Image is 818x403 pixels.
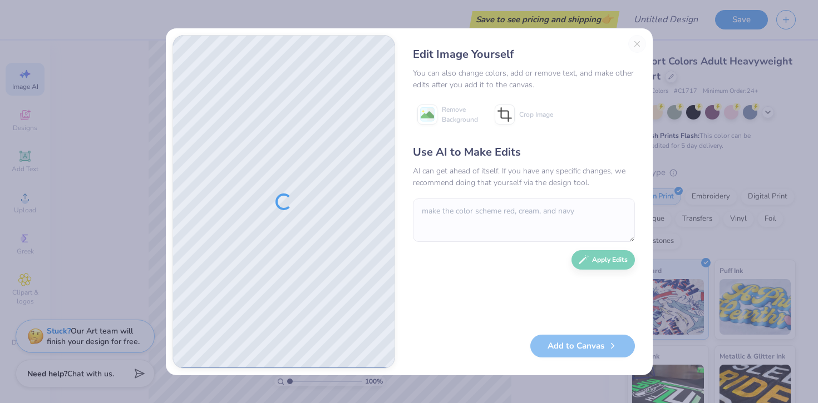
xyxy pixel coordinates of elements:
button: Crop Image [490,101,560,128]
button: Remove Background [413,101,482,128]
span: Crop Image [519,110,553,120]
span: Remove Background [442,105,478,125]
div: You can also change colors, add or remove text, and make other edits after you add it to the canvas. [413,67,635,91]
div: Edit Image Yourself [413,46,635,63]
div: AI can get ahead of itself. If you have any specific changes, we recommend doing that yourself vi... [413,165,635,188]
textarea: make the color scheme red, cream, and navy [413,198,635,242]
div: Use AI to Make Edits [413,144,635,161]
